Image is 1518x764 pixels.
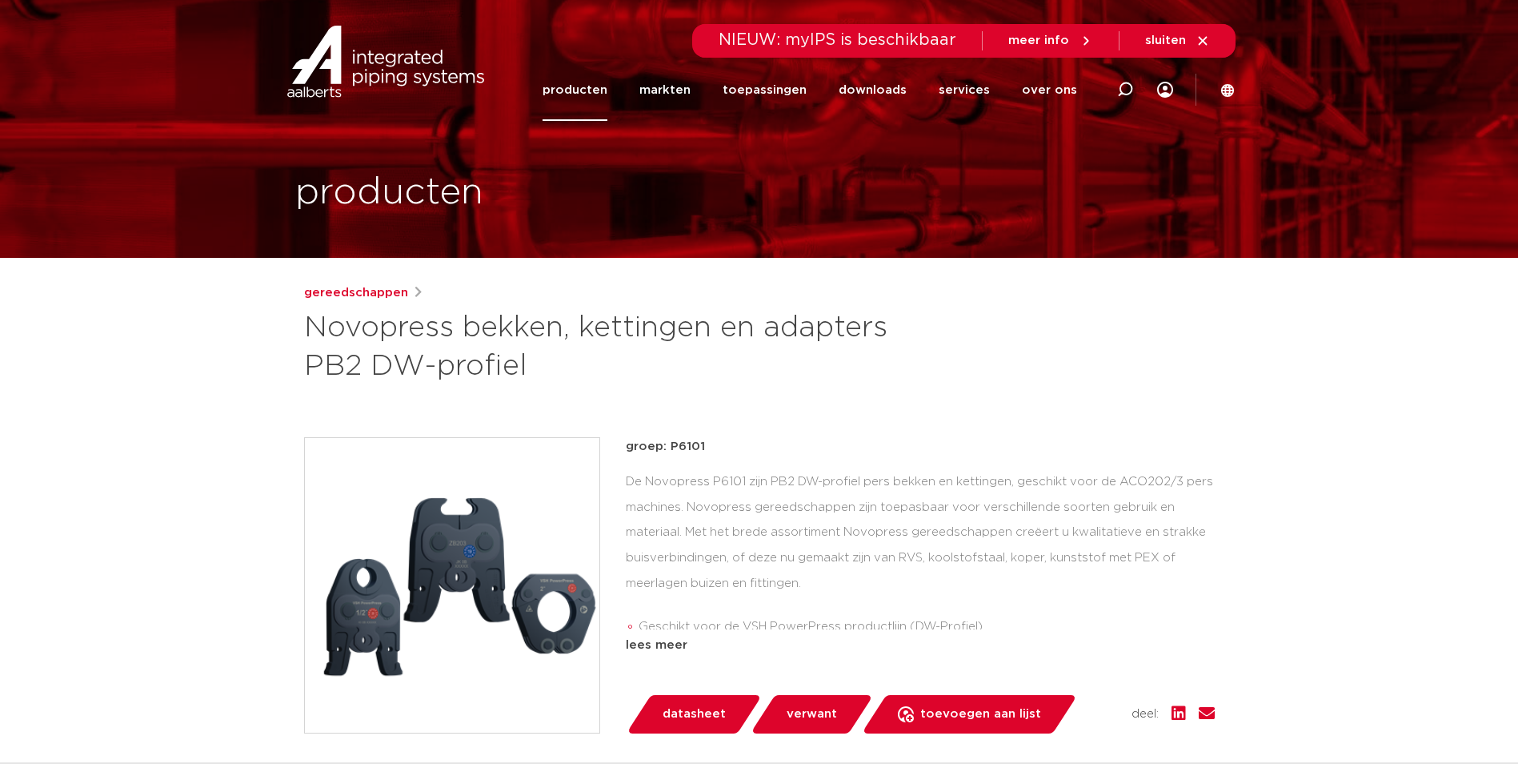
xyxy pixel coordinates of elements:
a: over ons [1022,59,1077,121]
li: Geschikt voor de VSH PowerPress productlijn (DW-Profiel) [639,614,1215,640]
div: De Novopress P6101 zijn PB2 DW-profiel pers bekken en kettingen, geschikt voor de ACO202/3 pers m... [626,469,1215,629]
h1: producten [295,167,483,219]
nav: Menu [543,59,1077,121]
span: NIEUW: myIPS is beschikbaar [719,32,956,48]
img: Product Image for Novopress bekken, kettingen en adapters PB2 DW-profiel [305,438,599,733]
span: toevoegen aan lijst [920,702,1041,727]
span: deel: [1131,705,1159,724]
a: services [939,59,990,121]
a: gereedschappen [304,283,408,303]
a: downloads [839,59,907,121]
a: producten [543,59,607,121]
a: verwant [750,695,873,734]
a: markten [639,59,691,121]
a: datasheet [626,695,762,734]
a: meer info [1008,34,1093,48]
span: verwant [787,702,837,727]
span: meer info [1008,34,1069,46]
span: sluiten [1145,34,1186,46]
span: datasheet [663,702,726,727]
a: sluiten [1145,34,1210,48]
a: toepassingen [723,59,807,121]
p: groep: P6101 [626,437,1215,456]
h1: Novopress bekken, kettingen en adapters PB2 DW-profiel [304,309,905,386]
div: lees meer [626,636,1215,655]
